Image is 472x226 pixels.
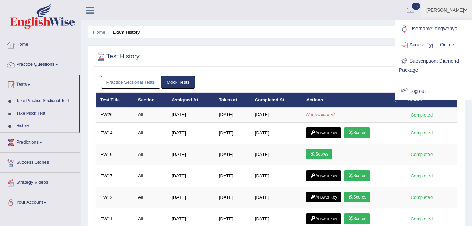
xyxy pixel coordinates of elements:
div: Completed [408,129,435,137]
td: [DATE] [168,144,215,165]
a: Your Account [0,193,80,211]
td: EW12 [96,187,134,208]
a: Success Stories [0,153,80,170]
div: Completed [408,111,435,119]
td: EW16 [96,144,134,165]
a: Scores [344,213,370,224]
td: [DATE] [251,144,303,165]
div: Completed [408,215,435,222]
td: EW17 [96,165,134,187]
td: [DATE] [168,122,215,144]
a: Predictions [0,133,80,150]
a: Mock Tests [161,76,195,89]
a: Log out [395,83,471,100]
td: [DATE] [168,165,215,187]
a: Take Mock Test [13,107,79,120]
a: Answer key [306,170,341,181]
a: Practice Questions [0,55,80,73]
td: [DATE] [215,107,251,122]
td: All [134,107,168,122]
a: Username: dngwenya [395,21,471,37]
td: All [134,187,168,208]
th: Test Title [96,93,134,107]
li: Exam History [106,29,140,36]
a: Answer key [306,127,341,138]
td: All [134,165,168,187]
a: Scores [344,192,370,202]
th: Actions [302,93,404,107]
td: [DATE] [251,165,303,187]
td: [DATE] [251,122,303,144]
a: Scores [344,127,370,138]
span: 15 [412,3,420,10]
div: Completed [408,151,435,158]
a: Strategy Videos [0,173,80,190]
td: [DATE] [215,122,251,144]
a: Access Type: Online [395,37,471,53]
a: Answer key [306,213,341,224]
a: Home [93,30,105,35]
a: Subscription: Diamond Package [395,53,471,77]
td: [DATE] [168,187,215,208]
a: Tests [0,75,79,93]
a: Scores [306,149,332,159]
div: Completed [408,172,435,180]
div: Completed [408,194,435,201]
a: History [13,120,79,132]
th: Completed At [251,93,303,107]
th: Assigned At [168,93,215,107]
td: [DATE] [215,165,251,187]
td: All [134,144,168,165]
td: EW14 [96,122,134,144]
td: [DATE] [215,187,251,208]
td: EW26 [96,107,134,122]
td: [DATE] [251,107,303,122]
a: Take Practice Sectional Test [13,95,79,107]
a: Practice Sectional Tests [101,76,161,89]
td: [DATE] [215,144,251,165]
td: All [134,122,168,144]
h2: Test History [96,51,140,62]
th: Section [134,93,168,107]
a: Home [0,35,80,52]
th: Taken at [215,93,251,107]
a: Answer key [306,192,341,202]
td: [DATE] [168,107,215,122]
em: Not evaluated [306,112,334,117]
td: [DATE] [251,187,303,208]
a: Scores [344,170,370,181]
